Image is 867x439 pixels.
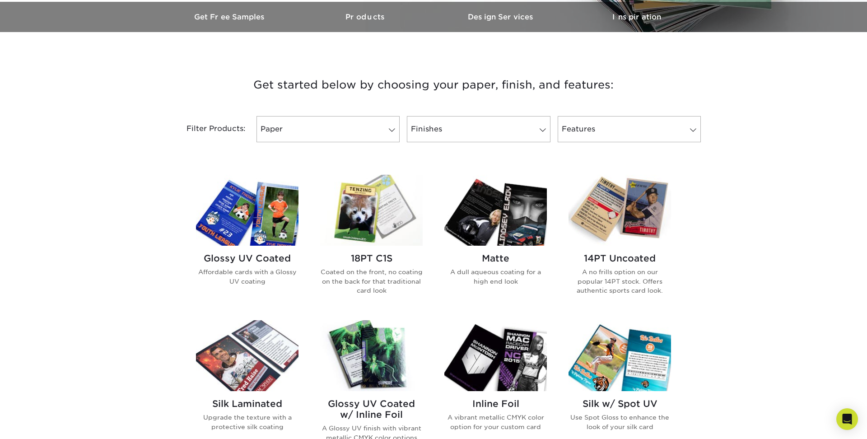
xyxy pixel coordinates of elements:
[569,175,671,246] img: 14PT Uncoated Trading Cards
[320,267,423,295] p: Coated on the front, no coating on the back for that traditional card look
[569,175,671,309] a: 14PT Uncoated Trading Cards 14PT Uncoated A no frills option on our popular 14PT stock. Offers au...
[320,398,423,420] h2: Glossy UV Coated w/ Inline Foil
[836,408,858,430] div: Open Intercom Messenger
[569,2,704,32] a: Inspiration
[569,253,671,264] h2: 14PT Uncoated
[320,320,423,391] img: Glossy UV Coated w/ Inline Foil Trading Cards
[320,253,423,264] h2: 18PT C1S
[444,413,547,431] p: A vibrant metallic CMYK color option for your custom card
[320,175,423,309] a: 18PT C1S Trading Cards 18PT C1S Coated on the front, no coating on the back for that traditional ...
[558,116,701,142] a: Features
[298,2,433,32] a: Products
[320,175,423,246] img: 18PT C1S Trading Cards
[256,116,400,142] a: Paper
[163,116,253,142] div: Filter Products:
[569,267,671,295] p: A no frills option on our popular 14PT stock. Offers authentic sports card look.
[2,411,77,436] iframe: Google Customer Reviews
[569,320,671,391] img: Silk w/ Spot UV Trading Cards
[196,320,298,391] img: Silk Laminated Trading Cards
[196,175,298,309] a: Glossy UV Coated Trading Cards Glossy UV Coated Affordable cards with a Glossy UV coating
[163,13,298,21] h3: Get Free Samples
[196,413,298,431] p: Upgrade the texture with a protective silk coating
[196,253,298,264] h2: Glossy UV Coated
[433,2,569,32] a: Design Services
[169,65,698,105] h3: Get started below by choosing your paper, finish, and features:
[444,398,547,409] h2: Inline Foil
[569,413,671,431] p: Use Spot Gloss to enhance the look of your silk card
[444,175,547,246] img: Matte Trading Cards
[444,267,547,286] p: A dull aqueous coating for a high end look
[407,116,550,142] a: Finishes
[444,253,547,264] h2: Matte
[569,398,671,409] h2: Silk w/ Spot UV
[163,2,298,32] a: Get Free Samples
[444,175,547,309] a: Matte Trading Cards Matte A dull aqueous coating for a high end look
[196,175,298,246] img: Glossy UV Coated Trading Cards
[196,398,298,409] h2: Silk Laminated
[569,13,704,21] h3: Inspiration
[444,320,547,391] img: Inline Foil Trading Cards
[196,267,298,286] p: Affordable cards with a Glossy UV coating
[433,13,569,21] h3: Design Services
[298,13,433,21] h3: Products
